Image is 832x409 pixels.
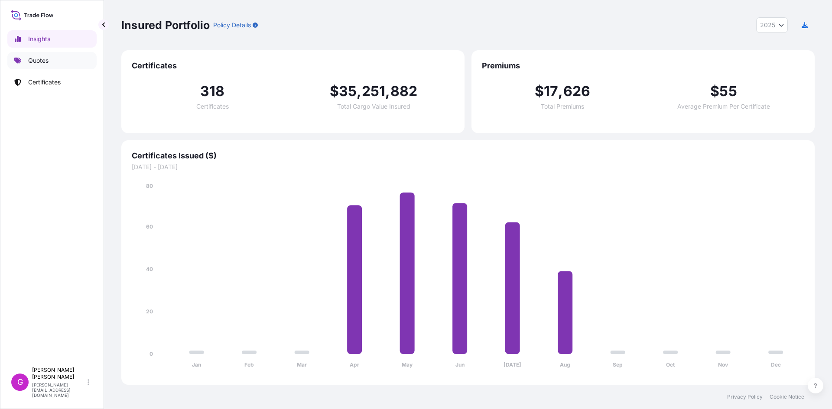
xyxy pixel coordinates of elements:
[146,266,153,272] tspan: 40
[482,61,804,71] span: Premiums
[28,35,50,43] p: Insights
[213,21,251,29] p: Policy Details
[563,84,591,98] span: 626
[121,18,210,32] p: Insured Portfolio
[32,367,86,380] p: [PERSON_NAME] [PERSON_NAME]
[727,393,763,400] a: Privacy Policy
[337,103,410,109] span: Total Cargo Value Insured
[17,378,23,386] span: G
[192,361,201,368] tspan: Jan
[297,361,307,368] tspan: Mar
[7,30,97,48] a: Insights
[28,78,61,87] p: Certificates
[7,74,97,91] a: Certificates
[760,21,775,29] span: 2025
[666,361,675,368] tspan: Oct
[149,351,153,357] tspan: 0
[390,84,418,98] span: 882
[28,56,49,65] p: Quotes
[771,361,781,368] tspan: Dec
[200,84,225,98] span: 318
[132,163,804,171] span: [DATE] - [DATE]
[244,361,254,368] tspan: Feb
[402,361,413,368] tspan: May
[132,151,804,161] span: Certificates Issued ($)
[756,17,788,33] button: Year Selector
[560,361,570,368] tspan: Aug
[613,361,623,368] tspan: Sep
[710,84,719,98] span: $
[541,103,584,109] span: Total Premiums
[719,84,737,98] span: 55
[146,223,153,230] tspan: 60
[339,84,357,98] span: 35
[558,84,563,98] span: ,
[455,361,465,368] tspan: Jun
[32,382,86,398] p: [PERSON_NAME][EMAIL_ADDRESS][DOMAIN_NAME]
[196,103,229,109] span: Certificates
[357,84,361,98] span: ,
[535,84,544,98] span: $
[362,84,386,98] span: 251
[504,361,521,368] tspan: [DATE]
[544,84,558,98] span: 17
[770,393,804,400] a: Cookie Notice
[146,308,153,315] tspan: 20
[385,84,390,98] span: ,
[7,52,97,69] a: Quotes
[132,61,454,71] span: Certificates
[677,103,770,109] span: Average Premium Per Certificate
[146,183,153,189] tspan: 80
[330,84,339,98] span: $
[718,361,728,368] tspan: Nov
[350,361,359,368] tspan: Apr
